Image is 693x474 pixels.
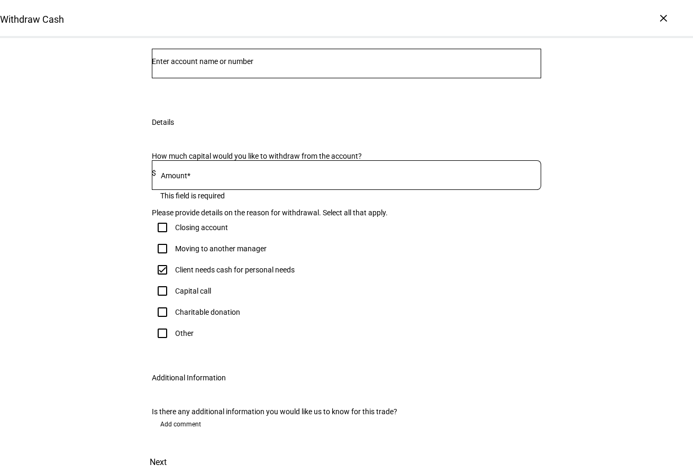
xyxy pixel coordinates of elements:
div: Moving to another manager [175,244,267,253]
span: Add comment [160,416,201,433]
div: Please provide details on the reason for withdrawal. Select all that apply. [152,208,541,217]
div: Is there any additional information you would like us to know for this trade? [152,407,541,416]
div: Additional Information [152,373,226,382]
div: × [655,10,672,26]
div: Closing account [175,223,228,232]
div: Details [152,118,174,126]
mat-label: Amount* [161,171,190,180]
div: How much capital would you like to withdraw from the account? [152,152,541,160]
input: Number [152,57,541,66]
span: $ [152,169,156,177]
div: This field is required [160,192,225,200]
button: Add comment [152,416,209,433]
div: Capital call [175,287,211,295]
div: Charitable donation [175,308,240,316]
div: Other [175,329,194,338]
div: Client needs cash for personal needs [175,266,295,274]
